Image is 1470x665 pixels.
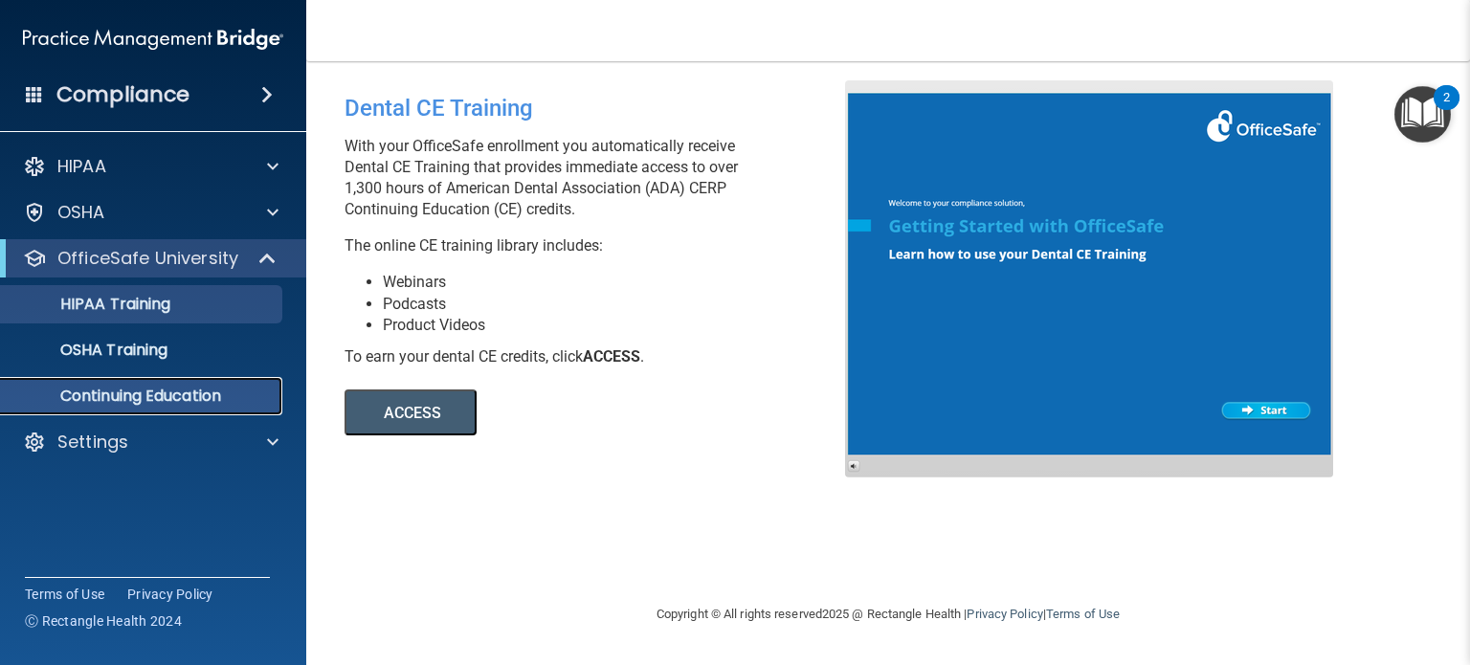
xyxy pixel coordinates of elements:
[25,585,104,604] a: Terms of Use
[383,294,859,315] li: Podcasts
[583,347,640,366] b: ACCESS
[12,341,167,360] p: OSHA Training
[56,81,189,108] h4: Compliance
[345,235,859,256] p: The online CE training library includes:
[345,80,859,136] div: Dental CE Training
[1443,98,1450,122] div: 2
[23,201,278,224] a: OSHA
[57,247,238,270] p: OfficeSafe University
[1046,607,1120,621] a: Terms of Use
[345,136,859,220] p: With your OfficeSafe enrollment you automatically receive Dental CE Training that provides immedi...
[383,315,859,336] li: Product Videos
[1394,86,1451,143] button: Open Resource Center, 2 new notifications
[345,346,859,367] div: To earn your dental CE credits, click .
[23,431,278,454] a: Settings
[967,607,1042,621] a: Privacy Policy
[25,611,182,631] span: Ⓒ Rectangle Health 2024
[12,295,170,314] p: HIPAA Training
[127,585,213,604] a: Privacy Policy
[23,20,283,58] img: PMB logo
[23,155,278,178] a: HIPAA
[57,155,106,178] p: HIPAA
[57,431,128,454] p: Settings
[12,387,274,406] p: Continuing Education
[23,247,278,270] a: OfficeSafe University
[57,201,105,224] p: OSHA
[383,272,859,293] li: Webinars
[345,407,868,421] a: ACCESS
[539,584,1237,645] div: Copyright © All rights reserved 2025 @ Rectangle Health | |
[345,389,477,435] button: ACCESS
